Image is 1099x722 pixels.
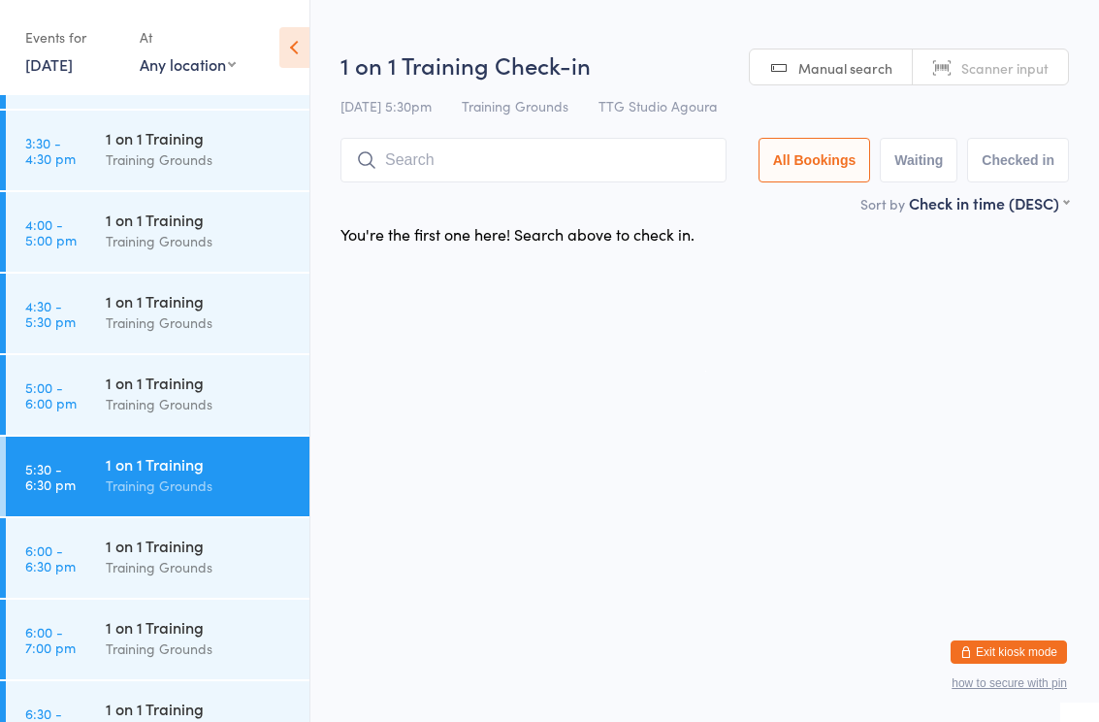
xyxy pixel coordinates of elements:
[106,290,293,312] div: 1 on 1 Training
[6,355,309,435] a: 5:00 -6:00 pm1 on 1 TrainingTraining Grounds
[952,676,1067,690] button: how to secure with pin
[25,542,76,574] time: 6:00 - 6:30 pm
[759,138,871,182] button: All Bookings
[25,216,77,247] time: 4:00 - 5:00 pm
[106,209,293,230] div: 1 on 1 Training
[106,475,293,497] div: Training Grounds
[106,698,293,719] div: 1 on 1 Training
[106,312,293,334] div: Training Grounds
[6,111,309,190] a: 3:30 -4:30 pm1 on 1 TrainingTraining Grounds
[340,223,695,245] div: You're the first one here! Search above to check in.
[106,556,293,578] div: Training Grounds
[967,138,1069,182] button: Checked in
[106,230,293,252] div: Training Grounds
[909,192,1069,213] div: Check in time (DESC)
[880,138,957,182] button: Waiting
[25,461,76,492] time: 5:30 - 6:30 pm
[951,640,1067,664] button: Exit kiosk mode
[106,393,293,415] div: Training Grounds
[106,616,293,638] div: 1 on 1 Training
[6,192,309,272] a: 4:00 -5:00 pm1 on 1 TrainingTraining Grounds
[6,437,309,516] a: 5:30 -6:30 pm1 on 1 TrainingTraining Grounds
[340,49,1069,81] h2: 1 on 1 Training Check-in
[860,194,905,213] label: Sort by
[340,96,432,115] span: [DATE] 5:30pm
[106,148,293,171] div: Training Grounds
[25,135,76,166] time: 3:30 - 4:30 pm
[961,58,1049,78] span: Scanner input
[106,535,293,556] div: 1 on 1 Training
[6,600,309,679] a: 6:00 -7:00 pm1 on 1 TrainingTraining Grounds
[6,518,309,598] a: 6:00 -6:30 pm1 on 1 TrainingTraining Grounds
[106,372,293,393] div: 1 on 1 Training
[25,379,77,410] time: 5:00 - 6:00 pm
[106,638,293,660] div: Training Grounds
[106,127,293,148] div: 1 on 1 Training
[6,274,309,353] a: 4:30 -5:30 pm1 on 1 TrainingTraining Grounds
[106,453,293,475] div: 1 on 1 Training
[25,53,73,75] a: [DATE]
[140,21,236,53] div: At
[140,53,236,75] div: Any location
[462,96,568,115] span: Training Grounds
[598,96,717,115] span: TTG Studio Agoura
[25,21,120,53] div: Events for
[340,138,727,182] input: Search
[25,298,76,329] time: 4:30 - 5:30 pm
[25,624,76,655] time: 6:00 - 7:00 pm
[798,58,892,78] span: Manual search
